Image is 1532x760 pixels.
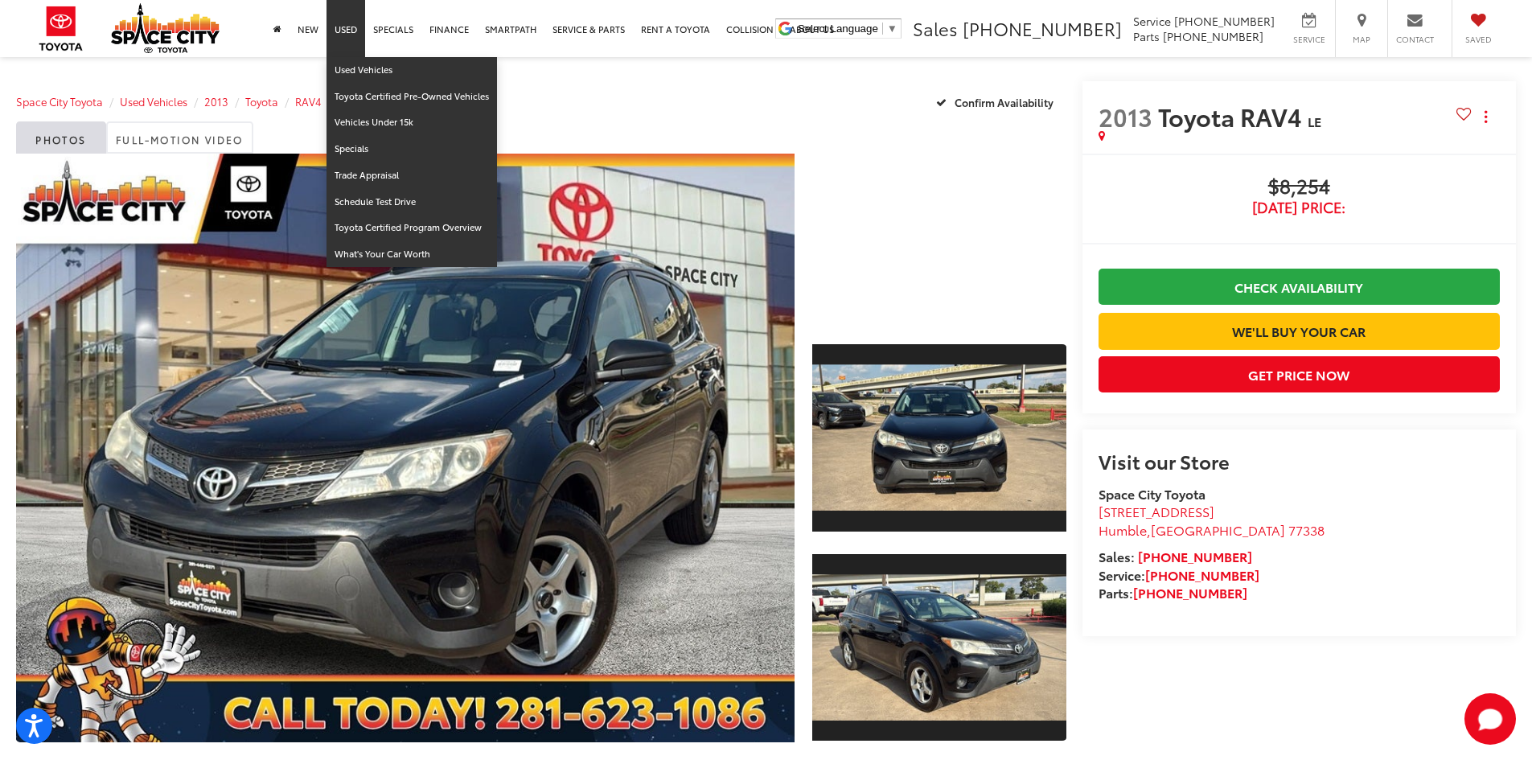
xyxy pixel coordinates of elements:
a: Specials [327,136,497,162]
a: Expand Photo 1 [812,343,1066,533]
div: View Full-Motion Video [812,154,1066,323]
a: Expand Photo 2 [812,553,1066,743]
img: 2013 Toyota RAV4 LE [809,364,1068,510]
button: Get Price Now [1099,356,1500,392]
a: Space City Toyota [16,94,103,109]
span: ​ [882,23,883,35]
span: , [1099,520,1325,539]
a: [PHONE_NUMBER] [1133,583,1247,602]
strong: Space City Toyota [1099,484,1205,503]
span: Service [1291,34,1327,45]
a: Select Language​ [798,23,897,35]
a: Toyota Certified Program Overview [327,215,497,241]
a: Vehicles Under 15k [327,109,497,136]
a: Trade Appraisal [327,162,497,189]
a: [PHONE_NUMBER] [1145,565,1259,584]
a: We'll Buy Your Car [1099,313,1500,349]
img: 2013 Toyota RAV4 LE [8,150,802,746]
span: [GEOGRAPHIC_DATA] [1151,520,1285,539]
span: [STREET_ADDRESS] [1099,502,1214,520]
button: Confirm Availability [927,88,1066,116]
span: [DATE] Price: [1099,199,1500,216]
span: Map [1344,34,1379,45]
span: dropdown dots [1485,110,1487,123]
img: Space City Toyota [111,3,220,53]
strong: Parts: [1099,583,1247,602]
span: LE [1308,112,1321,130]
a: [STREET_ADDRESS] Humble,[GEOGRAPHIC_DATA] 77338 [1099,502,1325,539]
span: Sales [913,15,958,41]
a: Toyota Certified Pre-Owned Vehicles [327,84,497,110]
button: Toggle Chat Window [1464,693,1516,745]
strong: Service: [1099,565,1259,584]
a: 2013 [204,94,228,109]
span: Toyota RAV4 [1158,99,1308,134]
span: Select Language [798,23,878,35]
span: [PHONE_NUMBER] [963,15,1122,41]
a: [PHONE_NUMBER] [1138,547,1252,565]
span: 77338 [1288,520,1325,539]
span: Sales: [1099,547,1135,565]
span: Parts [1133,28,1160,44]
a: What's Your Car Worth [327,241,497,267]
span: 2013 [1099,99,1152,134]
a: RAV4 [295,94,322,109]
span: Saved [1460,34,1496,45]
a: Full-Motion Video [106,121,253,154]
a: Toyota [245,94,278,109]
span: [PHONE_NUMBER] [1163,28,1263,44]
button: Actions [1472,102,1500,130]
span: $8,254 [1099,175,1500,199]
a: Photos [16,121,106,154]
img: 2013 Toyota RAV4 LE [809,574,1068,720]
a: Expand Photo 0 [16,154,795,742]
svg: Start Chat [1464,693,1516,745]
a: Schedule Test Drive [327,189,497,216]
h2: Visit our Store [1099,450,1500,471]
span: Confirm Availability [955,95,1054,109]
span: Service [1133,13,1171,29]
span: Humble [1099,520,1147,539]
a: Check Availability [1099,269,1500,305]
a: Used Vehicles [327,57,497,84]
span: ▼ [887,23,897,35]
span: Contact [1396,34,1434,45]
a: Used Vehicles [120,94,187,109]
span: [PHONE_NUMBER] [1174,13,1275,29]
